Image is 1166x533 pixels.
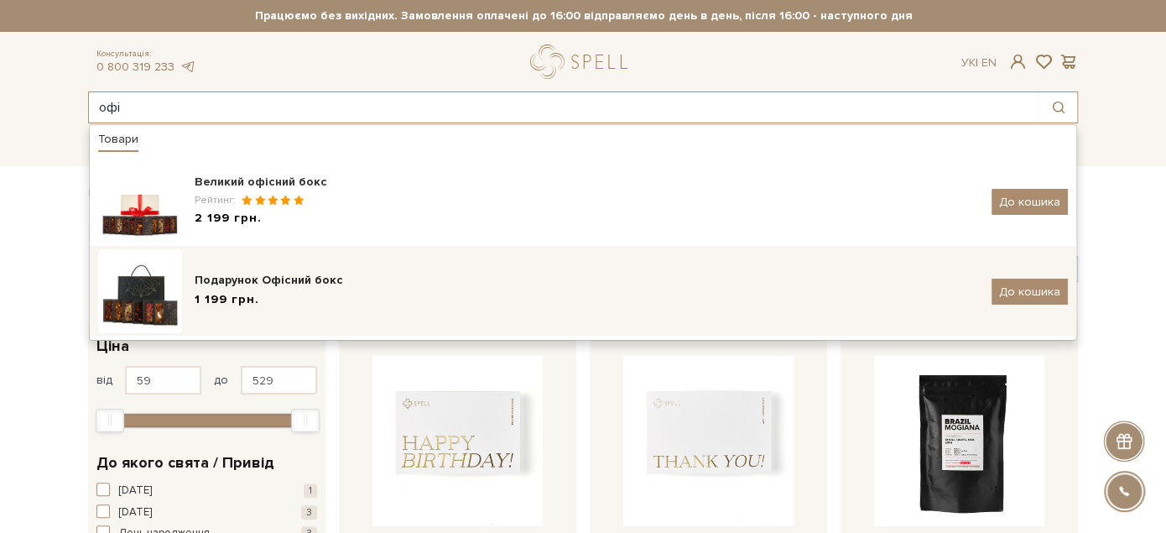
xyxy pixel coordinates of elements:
[1038,92,1077,123] button: Пошук товару у каталозі
[90,157,1076,246] a: Великий офісний боксРейтинг:2 199 грн. До кошика
[999,195,1060,209] span: До кошика
[90,247,1076,336] a: Подарунок Офісний бокс1 199 грн. До кошика
[96,409,124,432] div: Min
[96,504,317,521] button: [DATE] 3
[88,132,152,158] a: Каталог
[118,483,152,499] span: [DATE]
[623,356,794,526] img: Листівка-вдячність
[96,335,129,358] span: Ціна
[981,55,997,70] a: En
[88,215,1078,250] h1: Інші приємності
[195,210,262,227] span: 2 199 грн.
[118,504,152,521] span: [DATE]
[195,291,259,309] span: 1 199 грн.
[304,483,317,498] span: 1
[301,505,317,520] span: 3
[241,366,317,395] input: Ціна
[96,452,274,474] span: До якого свята / Привід
[214,373,228,388] span: до
[291,409,320,432] div: Max
[874,356,1044,526] img: Кава Brazil Mogiana
[961,55,997,71] div: Ук
[992,189,1068,215] button: До кошика
[88,8,1079,24] strong: Працюємо без вихідних. Замовлення оплачені до 16:00 відправляємо день в день, після 16:00 - насту...
[98,132,138,152] div: Товари
[372,356,543,526] img: Листівка до Дня народження
[96,49,195,60] span: Консультація:
[88,186,130,199] a: Головна
[125,366,201,395] input: Ціна
[96,483,317,499] button: [DATE] 1
[195,174,979,191] div: Великий офісний бокс
[992,279,1068,305] button: До кошика
[96,373,112,388] span: від
[98,159,182,243] img: img_2712-100x100.jpeg
[195,194,240,206] span: Рейтинг:
[976,55,978,70] span: |
[96,60,174,74] a: 0 800 319 233
[999,285,1060,299] span: До кошика
[179,60,195,74] a: telegram
[195,272,979,289] div: Подарунок Офісний бокс
[530,44,635,79] a: logo
[89,92,1038,123] input: Пошук товару у каталозі
[98,249,182,333] img: image_2025-10-02_11-10-05-100x100.png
